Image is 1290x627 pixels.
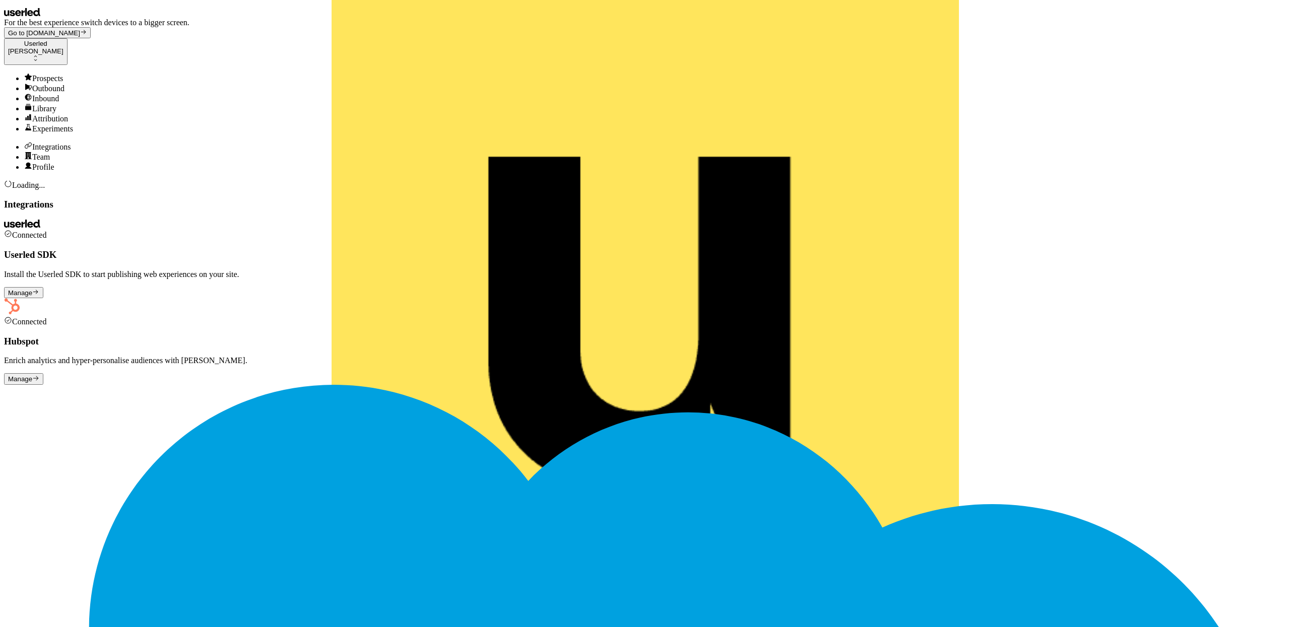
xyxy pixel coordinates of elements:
button: Manage [4,287,43,298]
div: Inbound [24,93,1286,103]
a: Go to profile [24,162,1286,172]
button: Manage [4,373,43,384]
div: side nav menu [4,38,1286,171]
a: Go to integrations [24,142,1286,152]
a: Go to team [24,152,1286,162]
a: Go to prospects [24,73,1286,83]
p: Enrich analytics and hyper-personalise audiences with [PERSON_NAME]. [4,356,1286,365]
button: Userled[PERSON_NAME] [4,38,68,64]
a: Go to experiments [24,123,1286,133]
h3: Userled SDK [4,249,1286,260]
div: Library [24,103,1286,113]
a: Go to attribution [24,113,1286,123]
a: Go to Inbound [24,93,1286,103]
div: Integrations [24,142,1286,152]
p: Install the Userled SDK to start publishing web experiences on your site. [4,270,1286,279]
span: Connected [12,231,46,239]
div: Team [24,152,1286,162]
h3: Hubspot [4,336,1286,347]
span: Loading... [12,181,45,189]
a: Go to outbound experience [24,83,1286,93]
div: Profile [24,162,1286,172]
div: Experiments [24,123,1286,133]
span: Connected [12,317,46,326]
a: Go to templates [24,103,1286,113]
h3: Integrations [4,199,1286,210]
div: Attribution [24,113,1286,123]
div: Outbound [24,83,1286,93]
nav: Main [4,38,1286,171]
div: Prospects [24,73,1286,83]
